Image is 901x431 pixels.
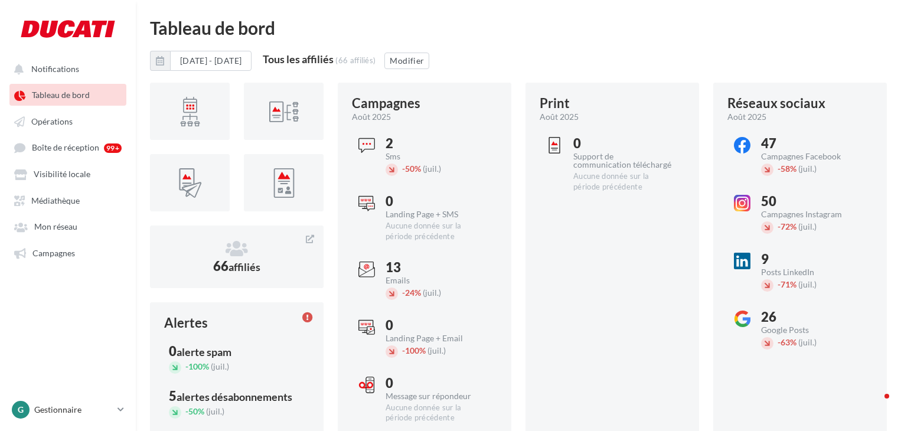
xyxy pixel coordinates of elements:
[352,111,391,123] span: août 2025
[798,221,817,231] span: (juil.)
[798,164,817,174] span: (juil.)
[7,242,129,263] a: Campagnes
[150,19,887,37] div: Tableau de bord
[402,164,405,174] span: -
[185,406,204,416] span: 50%
[573,171,672,192] div: Aucune donnée sur la période précédente
[778,337,796,347] span: 63%
[423,288,441,298] span: (juil.)
[169,345,305,358] div: 0
[778,221,796,231] span: 72%
[386,137,484,150] div: 2
[104,143,122,153] div: 99+
[761,311,860,324] div: 26
[386,210,484,218] div: Landing Page + SMS
[386,261,484,274] div: 13
[7,58,124,79] button: Notifications
[9,399,126,421] a: G Gestionnaire
[573,152,672,169] div: Support de communication téléchargé
[384,53,429,69] button: Modifier
[386,152,484,161] div: Sms
[386,403,484,424] div: Aucune donnée sur la période précédente
[402,288,421,298] span: 24%
[386,276,484,285] div: Emails
[228,260,260,273] span: affiliés
[32,90,90,100] span: Tableau de bord
[761,137,860,150] div: 47
[34,404,113,416] p: Gestionnaire
[761,152,860,161] div: Campagnes Facebook
[386,221,484,242] div: Aucune donnée sur la période précédente
[423,164,441,174] span: (juil.)
[31,195,80,205] span: Médiathèque
[185,361,188,371] span: -
[32,248,75,258] span: Campagnes
[31,116,73,126] span: Opérations
[34,222,77,232] span: Mon réseau
[7,110,129,132] a: Opérations
[386,334,484,342] div: Landing Page + Email
[402,345,426,355] span: 100%
[540,111,579,123] span: août 2025
[778,164,796,174] span: 58%
[386,392,484,400] div: Message sur répondeur
[7,136,129,158] a: Boîte de réception 99+
[211,361,229,371] span: (juil.)
[778,337,781,347] span: -
[540,97,570,110] div: Print
[177,391,292,402] div: alertes désabonnements
[761,268,860,276] div: Posts LinkedIn
[402,288,405,298] span: -
[170,51,252,71] button: [DATE] - [DATE]
[7,84,129,105] a: Tableau de bord
[778,279,781,289] span: -
[386,377,484,390] div: 0
[402,164,421,174] span: 50%
[386,319,484,332] div: 0
[177,347,231,357] div: alerte spam
[573,137,672,150] div: 0
[213,258,260,274] span: 66
[402,345,405,355] span: -
[32,143,99,153] span: Boîte de réception
[778,279,796,289] span: 71%
[150,51,252,71] button: [DATE] - [DATE]
[352,97,420,110] div: Campagnes
[778,221,781,231] span: -
[335,55,376,65] div: (66 affiliés)
[164,316,208,329] div: Alertes
[18,404,24,416] span: G
[169,390,305,403] div: 5
[778,164,781,174] span: -
[34,169,90,179] span: Visibilité locale
[761,253,860,266] div: 9
[263,54,334,64] div: Tous les affiliés
[185,361,209,371] span: 100%
[798,337,817,347] span: (juil.)
[761,210,860,218] div: Campagnes Instagram
[7,190,129,211] a: Médiathèque
[7,163,129,184] a: Visibilité locale
[761,326,860,334] div: Google Posts
[386,195,484,208] div: 0
[31,64,79,74] span: Notifications
[427,345,446,355] span: (juil.)
[727,97,825,110] div: Réseaux sociaux
[761,195,860,208] div: 50
[861,391,889,419] iframe: Intercom live chat
[185,406,188,416] span: -
[727,111,766,123] span: août 2025
[206,406,224,416] span: (juil.)
[7,215,129,237] a: Mon réseau
[798,279,817,289] span: (juil.)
